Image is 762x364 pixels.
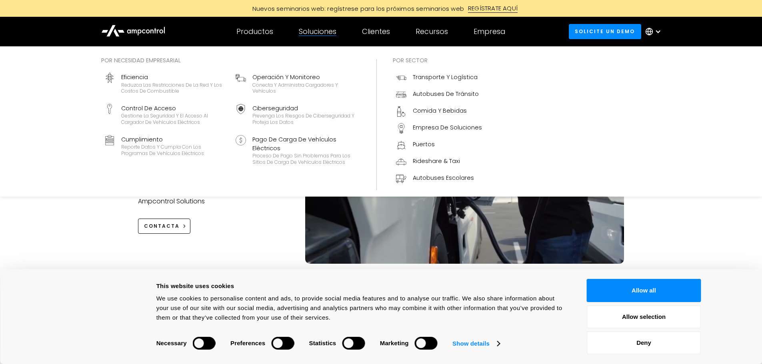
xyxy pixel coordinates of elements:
[587,305,701,328] button: Allow selection
[413,157,460,165] div: Rideshare & Taxi
[232,101,360,129] a: CiberseguridadPrevenga los riesgos de ciberseguridad y proteja los datos
[101,70,229,97] a: EficienciaReduzca las restricciones de la red y los costos de combustible
[474,27,505,36] div: Empresa
[252,153,357,165] div: Proceso de pago sin problemas para los sitios de carga de vehículos eléctricos
[101,101,229,129] a: Control de accesoGestione la seguridad y el acceso al cargador de vehículos eléctricos
[468,4,518,13] div: REGÍSTRATE AQUÍ
[121,82,226,94] div: Reduzca las restricciones de la red y los costos de combustible
[393,70,485,86] a: Transporte y logística
[393,153,485,170] a: Rideshare & Taxi
[232,70,360,97] a: Operación y monitoreoConecta y administra cargadores y vehículos
[416,27,448,36] div: Recursos
[413,123,482,132] div: Empresa de soluciones
[393,170,485,187] a: Autobuses escolares
[252,82,357,94] div: Conecta y administra cargadores y vehículos
[236,27,273,36] div: Productos
[252,73,357,82] div: Operación y monitoreo
[413,106,467,115] div: Comida y bebidas
[569,24,641,39] a: Solicite un demo
[587,331,701,354] button: Deny
[393,56,485,65] div: Por sector
[101,56,360,65] div: Por necesidad empresarial
[299,27,336,36] div: Soluciones
[230,340,265,346] strong: Preferences
[244,4,468,13] div: Nuevos seminarios web: regístrese para los próximos seminarios web
[121,73,226,82] div: Eficiencia
[121,113,226,125] div: Gestione la seguridad y el acceso al cargador de vehículos eléctricos
[252,135,357,153] div: Pago de carga de vehículos eléctricos
[413,140,435,149] div: Puertos
[232,132,360,169] a: Pago de carga de vehículos eléctricosProceso de pago sin problemas para los sitios de carga de ve...
[156,281,569,291] div: This website uses cookies
[393,86,485,103] a: Autobuses de tránsito
[309,340,336,346] strong: Statistics
[252,113,357,125] div: Prevenga los riesgos de ciberseguridad y proteja los datos
[144,223,180,230] div: CONTACTA
[156,294,569,322] div: We use cookies to personalise content and ads, to provide social media features and to analyse ou...
[380,340,409,346] strong: Marketing
[393,137,485,153] a: Puertos
[413,90,479,98] div: Autobuses de tránsito
[393,120,485,137] a: Empresa de soluciones
[413,73,478,82] div: Transporte y logística
[201,4,561,13] a: Nuevos seminarios web: regístrese para los próximos seminarios webREGÍSTRATE AQUÍ
[362,27,390,36] div: Clientes
[101,132,229,169] a: CumplimientoReporte datos y cumpla con los programas de vehículos eléctricos
[452,338,500,350] a: Show details
[138,219,191,233] a: CONTACTA
[413,173,474,182] div: Autobuses escolares
[121,144,226,156] div: Reporte datos y cumpla con los programas de vehículos eléctricos
[156,340,187,346] strong: Necessary
[121,135,226,144] div: Cumplimiento
[587,279,701,302] button: Allow all
[252,104,357,113] div: Ciberseguridad
[393,103,485,120] a: Comida y bebidas
[121,104,226,113] div: Control de acceso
